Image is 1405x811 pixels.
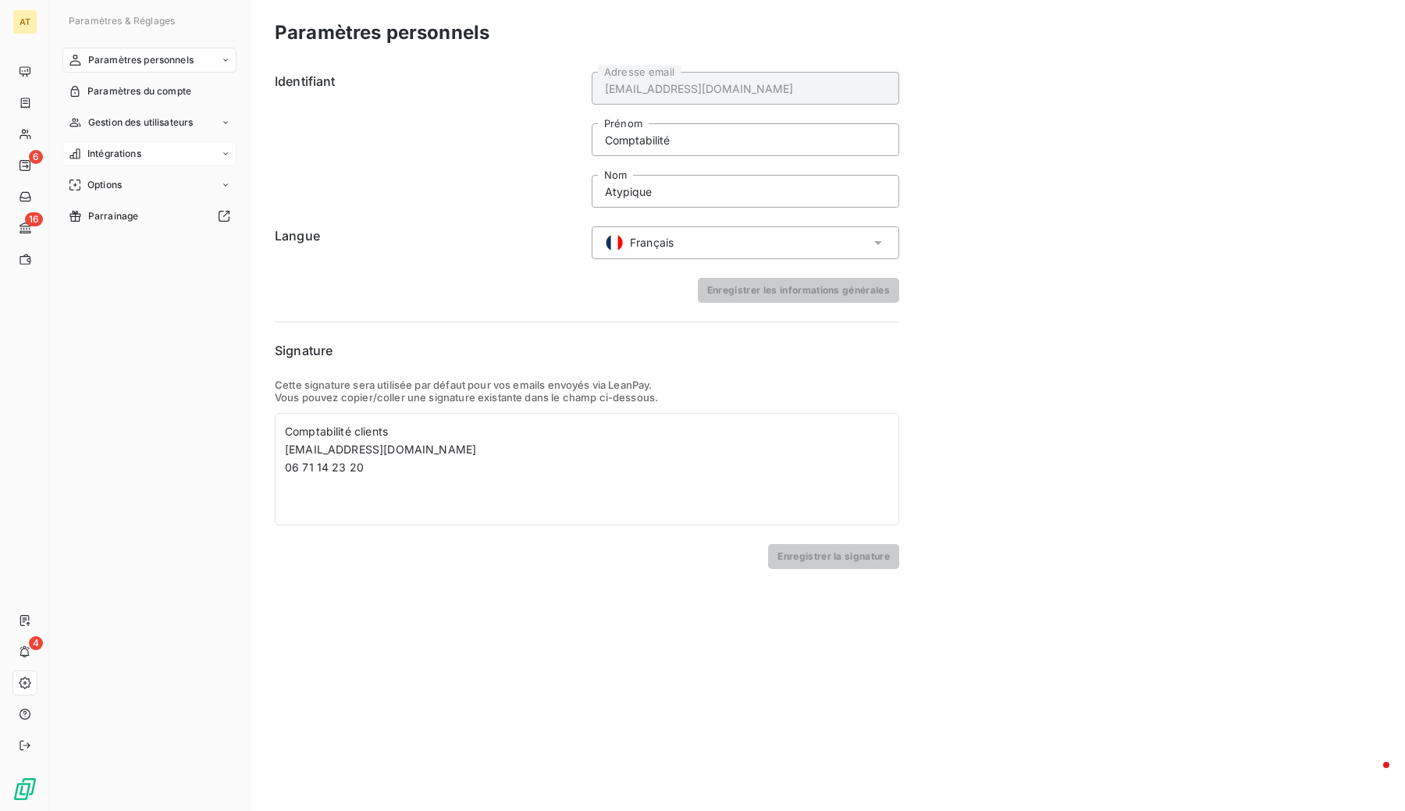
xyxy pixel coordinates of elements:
[88,53,194,67] span: Paramètres personnels
[285,425,388,438] span: Comptabilité clients
[275,19,489,47] h3: Paramètres personnels
[275,341,899,360] h6: Signature
[698,278,899,303] button: Enregistrer les informations générales
[592,123,899,156] input: placeholder
[12,777,37,802] img: Logo LeanPay
[285,443,476,456] span: [EMAIL_ADDRESS][DOMAIN_NAME]
[275,391,899,404] p: Vous pouvez copier/coller une signature existante dans le champ ci-dessous.
[285,461,364,474] span: 06 71 14 23 20
[87,84,191,98] span: Paramètres du compte
[275,379,899,391] p: Cette signature sera utilisée par défaut pour vos emails envoyés via LeanPay.
[62,79,237,104] a: Paramètres du compte
[275,226,582,259] h6: Langue
[62,204,237,229] a: Parrainage
[768,544,899,569] button: Enregistrer la signature
[25,212,43,226] span: 16
[592,175,899,208] input: placeholder
[88,116,194,130] span: Gestion des utilisateurs
[29,636,43,650] span: 4
[630,235,674,251] span: Français
[87,178,122,192] span: Options
[1352,758,1389,795] iframe: Intercom live chat
[87,147,141,161] span: Intégrations
[592,72,899,105] input: placeholder
[88,209,139,223] span: Parrainage
[12,9,37,34] div: AT
[69,15,175,27] span: Paramètres & Réglages
[275,72,582,208] h6: Identifiant
[29,150,43,164] span: 6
